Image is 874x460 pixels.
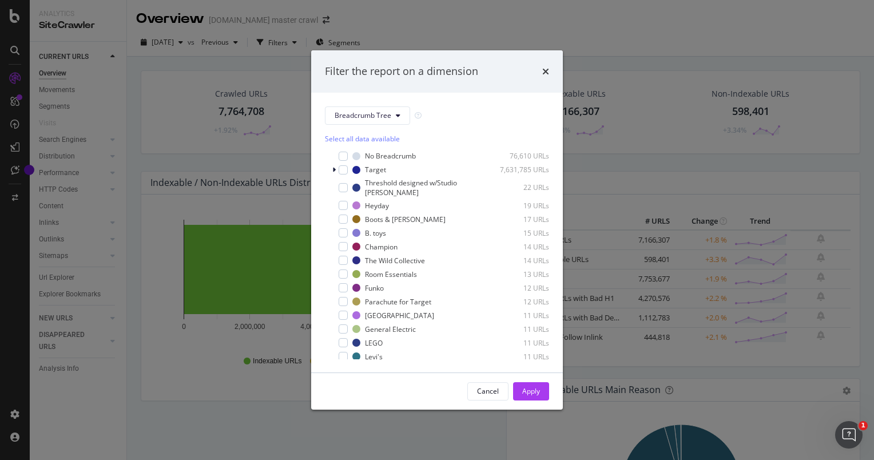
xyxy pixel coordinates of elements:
[365,228,386,238] div: B. toys
[325,106,410,125] button: Breadcrumb Tree
[477,386,499,396] div: Cancel
[835,421,863,449] iframe: Intercom live chat
[513,382,549,400] button: Apply
[365,215,446,224] div: Boots & [PERSON_NAME]
[365,269,417,279] div: Room Essentials
[493,165,549,175] div: 7,631,785 URLs
[493,151,549,161] div: 76,610 URLs
[493,228,549,238] div: 15 URLs
[493,324,549,334] div: 11 URLs
[325,64,478,79] div: Filter the report on a dimension
[365,324,416,334] div: General Electric
[493,269,549,279] div: 13 URLs
[365,338,383,348] div: LEGO
[365,311,434,320] div: [GEOGRAPHIC_DATA]
[493,311,549,320] div: 11 URLs
[493,283,549,293] div: 12 URLs
[503,183,549,192] div: 22 URLs
[859,421,868,430] span: 1
[335,110,391,120] span: Breadcrumb Tree
[325,134,549,144] div: Select all data available
[493,297,549,307] div: 12 URLs
[365,151,416,161] div: No Breadcrumb
[493,242,549,252] div: 14 URLs
[493,256,549,265] div: 14 URLs
[365,352,383,362] div: Levi's
[365,256,425,265] div: The Wild Collective
[311,50,563,410] div: modal
[493,201,549,211] div: 19 URLs
[365,297,431,307] div: Parachute for Target
[493,338,549,348] div: 11 URLs
[542,64,549,79] div: times
[493,352,549,362] div: 11 URLs
[365,178,487,197] div: Threshold designed w/Studio [PERSON_NAME]
[365,242,398,252] div: Champion
[365,201,389,211] div: Heyday
[522,386,540,396] div: Apply
[493,215,549,224] div: 17 URLs
[365,283,384,293] div: Funko
[365,165,386,175] div: Target
[467,382,508,400] button: Cancel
